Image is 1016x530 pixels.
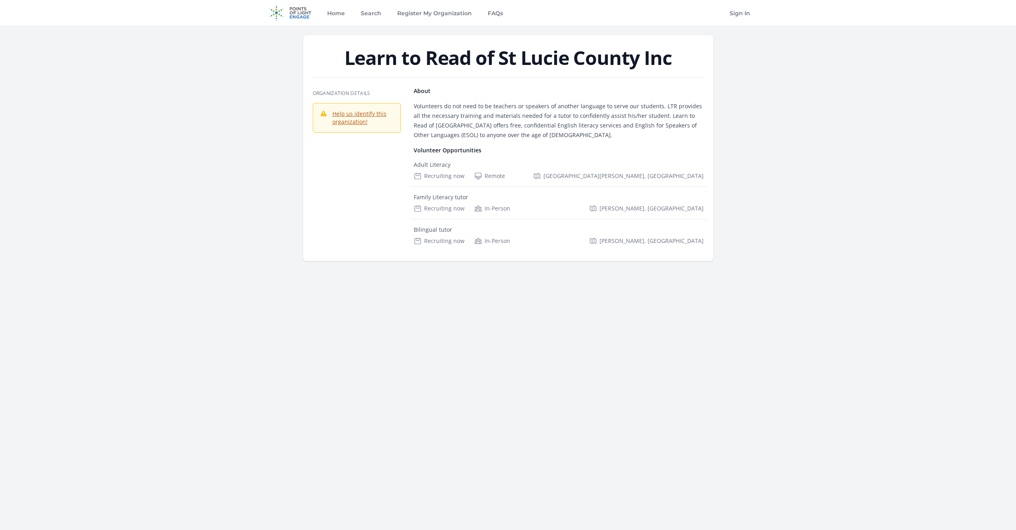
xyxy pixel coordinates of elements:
[600,204,704,212] span: [PERSON_NAME], [GEOGRAPHIC_DATA]
[414,172,465,180] div: Recruiting now
[414,204,465,212] div: Recruiting now
[410,219,707,251] a: Bilingual tutor Recruiting now In-Person [PERSON_NAME], [GEOGRAPHIC_DATA]
[414,226,452,234] div: Bilingual tutor
[414,101,704,140] p: Volunteers do not need to be teachers or speakers of another language to serve our students. LTR ...
[414,193,468,201] div: Family Literacy tutor
[600,237,704,245] span: [PERSON_NAME], [GEOGRAPHIC_DATA]
[474,172,505,180] div: Remote
[410,154,707,186] a: Adult Literacy Recruiting now Remote [GEOGRAPHIC_DATA][PERSON_NAME], [GEOGRAPHIC_DATA]
[414,161,451,169] div: Adult Literacy
[410,187,707,219] a: Family Literacy tutor Recruiting now In-Person [PERSON_NAME], [GEOGRAPHIC_DATA]
[474,204,510,212] div: In-Person
[414,237,465,245] div: Recruiting now
[414,146,704,154] h4: Volunteer Opportunities
[543,172,704,180] span: [GEOGRAPHIC_DATA][PERSON_NAME], [GEOGRAPHIC_DATA]
[474,237,510,245] div: In-Person
[313,48,704,67] h1: Learn to Read of St Lucie County Inc
[332,110,386,125] a: Help us identify this organization!
[414,87,704,95] h4: About
[313,90,401,97] h3: Organization Details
